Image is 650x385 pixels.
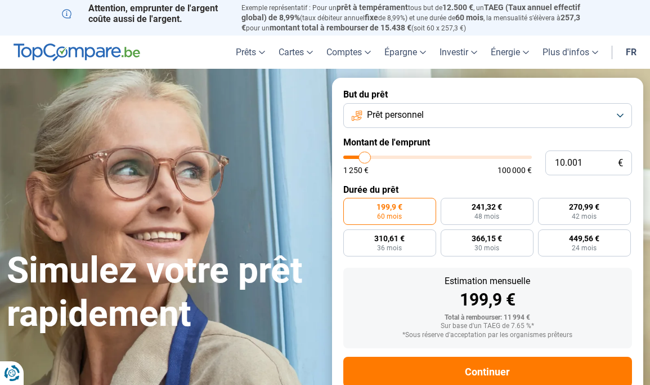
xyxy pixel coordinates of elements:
[497,166,532,174] span: 100 000 €
[272,36,320,69] a: Cartes
[484,36,536,69] a: Énergie
[536,36,605,69] a: Plus d'infos
[343,103,633,128] button: Prêt personnel
[337,3,408,12] span: prêt à tempérament
[241,3,580,22] span: TAEG (Taux annuel effectif global) de 8,99%
[343,184,633,195] label: Durée du prêt
[14,43,140,61] img: TopCompare
[474,245,499,251] span: 30 mois
[270,23,411,32] span: montant total à rembourser de 15.438 €
[377,213,402,220] span: 60 mois
[367,109,424,121] span: Prêt personnel
[62,3,228,24] p: Attention, emprunter de l'argent coûte aussi de l'argent.
[352,277,624,286] div: Estimation mensuelle
[433,36,484,69] a: Investir
[474,213,499,220] span: 48 mois
[572,213,597,220] span: 42 mois
[455,13,483,22] span: 60 mois
[241,13,580,32] span: 257,3 €
[343,137,633,148] label: Montant de l'emprunt
[442,3,473,12] span: 12.500 €
[569,203,599,211] span: 270,99 €
[352,331,624,339] div: *Sous réserve d'acceptation par les organismes prêteurs
[472,234,502,242] span: 366,15 €
[7,249,319,336] h1: Simulez votre prêt rapidement
[352,322,624,330] div: Sur base d'un TAEG de 7.65 %*
[376,203,402,211] span: 199,9 €
[352,291,624,308] div: 199,9 €
[619,36,643,69] a: fr
[343,166,369,174] span: 1 250 €
[377,245,402,251] span: 36 mois
[320,36,378,69] a: Comptes
[374,234,405,242] span: 310,61 €
[472,203,502,211] span: 241,32 €
[618,158,623,168] span: €
[229,36,272,69] a: Prêts
[572,245,597,251] span: 24 mois
[569,234,599,242] span: 449,56 €
[352,314,624,322] div: Total à rembourser: 11 994 €
[343,89,633,100] label: But du prêt
[378,36,433,69] a: Épargne
[365,13,378,22] span: fixe
[241,3,588,33] p: Exemple représentatif : Pour un tous but de , un (taux débiteur annuel de 8,99%) et une durée de ...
